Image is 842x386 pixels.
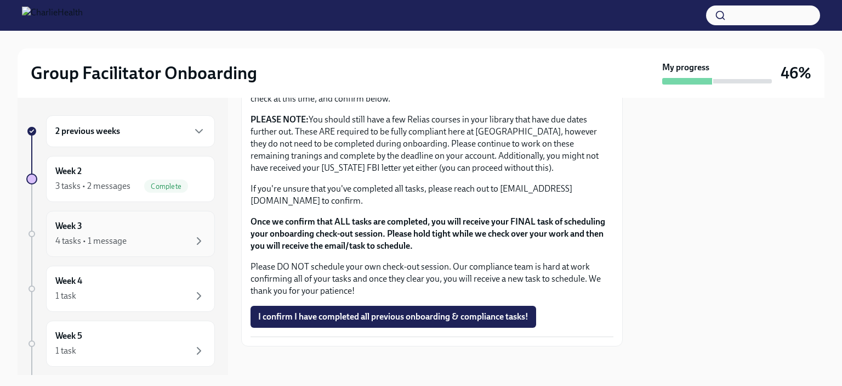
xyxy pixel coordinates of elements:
a: Week 23 tasks • 2 messagesComplete [26,156,215,202]
h2: Group Facilitator Onboarding [31,62,257,84]
a: Week 51 task [26,321,215,367]
div: 4 tasks • 1 message [55,235,127,247]
p: If you're unsure that you've completed all tasks, please reach out to [EMAIL_ADDRESS][DOMAIN_NAME... [251,183,613,207]
strong: My progress [662,61,709,74]
span: I confirm I have completed all previous onboarding & compliance tasks! [258,311,528,322]
h6: Week 5 [55,330,82,342]
div: 1 task [55,345,76,357]
span: Complete [144,182,188,191]
a: Week 41 task [26,266,215,312]
button: I confirm I have completed all previous onboarding & compliance tasks! [251,306,536,328]
h6: Week 3 [55,220,82,232]
strong: Once we confirm that ALL tasks are completed, you will receive your FINAL task of scheduling your... [251,216,605,251]
h6: Week 2 [55,165,82,177]
h3: 46% [781,63,811,83]
p: You should still have a few Relias courses in your library that have due dates further out. These... [251,114,613,174]
h6: Week 4 [55,275,82,287]
div: 1 task [55,290,76,302]
strong: PLEASE NOTE: [251,114,309,125]
p: Please DO NOT schedule your own check-out session. Our compliance team is hard at work confirming... [251,261,613,297]
div: 3 tasks • 2 messages [55,180,130,192]
a: Week 34 tasks • 1 message [26,211,215,257]
h6: 2 previous weeks [55,125,120,137]
img: CharlieHealth [22,7,83,24]
div: 2 previous weeks [46,115,215,147]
